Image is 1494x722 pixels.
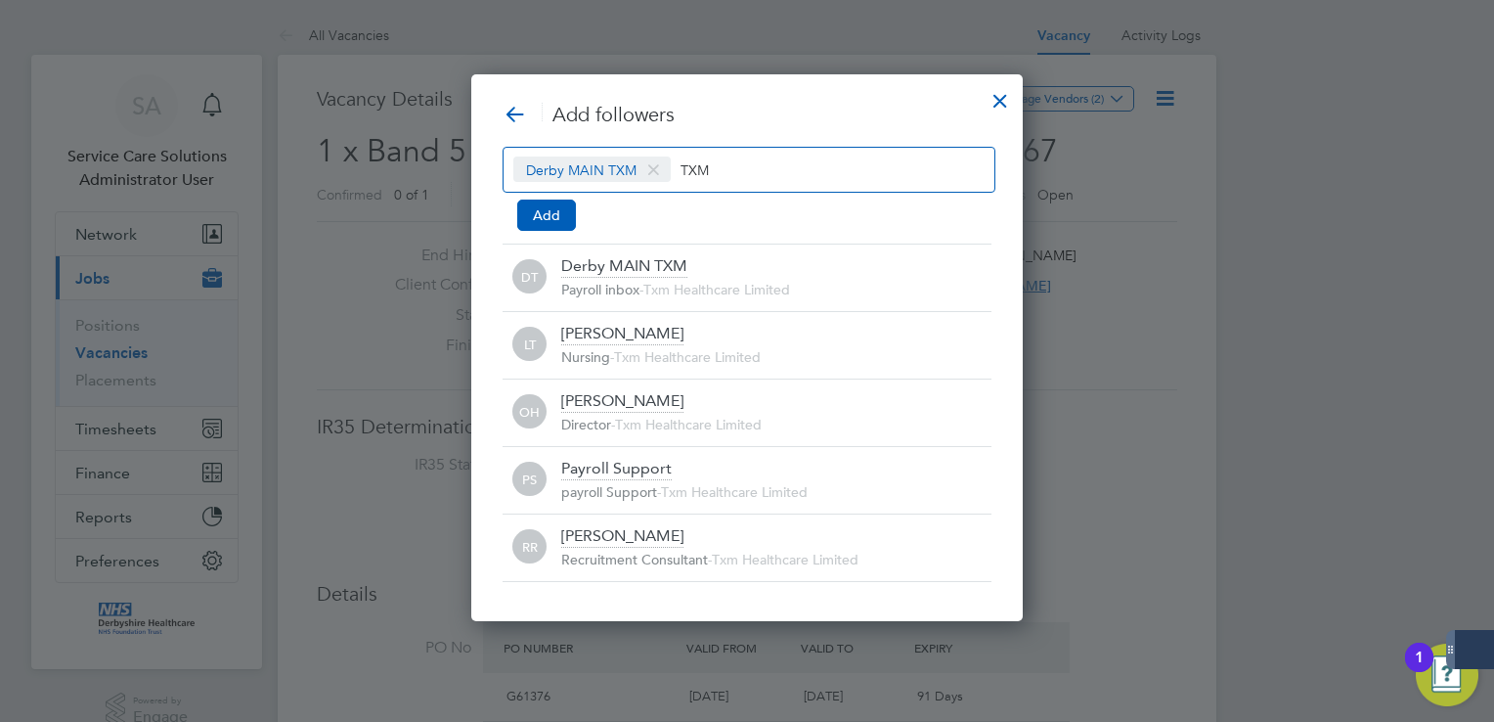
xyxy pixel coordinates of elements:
div: [PERSON_NAME] [561,324,683,345]
div: Payroll Support [561,459,672,480]
span: Payroll inbox [561,281,639,298]
span: LT [512,328,547,362]
span: Txm Healthcare Limited [661,483,808,501]
div: Derby MAIN TXM [561,256,687,278]
div: [PERSON_NAME] [561,526,683,548]
div: [PERSON_NAME] [561,391,683,413]
span: Txm Healthcare Limited [712,551,858,568]
span: - [610,348,614,366]
input: Search contacts... [681,157,803,182]
span: payroll Support [561,483,657,501]
span: Txm Healthcare Limited [615,416,762,433]
span: RR [512,530,547,564]
span: Nursing [561,348,610,366]
span: Derby MAIN TXM [513,157,671,182]
button: Open Resource Center, 1 new notification [1416,644,1478,706]
button: Add [517,200,576,231]
span: - [611,416,615,433]
span: - [639,281,643,298]
h3: Add followers [503,102,991,127]
span: Txm Healthcare Limited [643,281,790,298]
span: - [708,551,712,568]
span: Txm Healthcare Limited [614,348,761,366]
span: Director [561,416,611,433]
span: DT [512,260,547,294]
span: OH [512,395,547,429]
span: PS [512,463,547,497]
span: Recruitment Consultant [561,551,708,568]
span: - [657,483,661,501]
div: 1 [1415,657,1424,683]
